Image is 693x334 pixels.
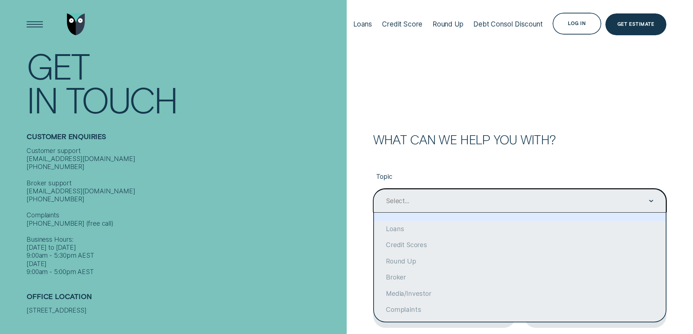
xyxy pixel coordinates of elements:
[27,132,342,147] h2: Customer Enquiries
[66,82,177,116] div: Touch
[433,20,463,28] div: Round Up
[27,82,57,116] div: In
[353,20,372,28] div: Loans
[67,13,85,35] img: Wisr
[374,269,666,285] div: Broker
[27,306,342,314] div: [STREET_ADDRESS]
[553,13,601,35] button: Log in
[374,221,666,237] div: Loans
[386,197,409,205] div: Select...
[605,13,666,35] a: Get Estimate
[374,302,666,318] div: Complaints
[473,20,542,28] div: Debt Consol Discount
[373,166,666,188] label: Topic
[24,13,46,35] button: Open Menu
[374,237,666,253] div: Credit Scores
[374,318,666,334] div: General
[382,20,422,28] div: Credit Score
[27,48,342,116] h1: Get In Touch
[27,147,342,276] div: Customer support [EMAIL_ADDRESS][DOMAIN_NAME] [PHONE_NUMBER] Broker support [EMAIL_ADDRESS][DOMAI...
[374,253,666,269] div: Round Up
[27,292,342,307] h2: Office Location
[374,285,666,301] div: Media/Investor
[373,133,666,145] h2: What can we help you with?
[27,48,89,82] div: Get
